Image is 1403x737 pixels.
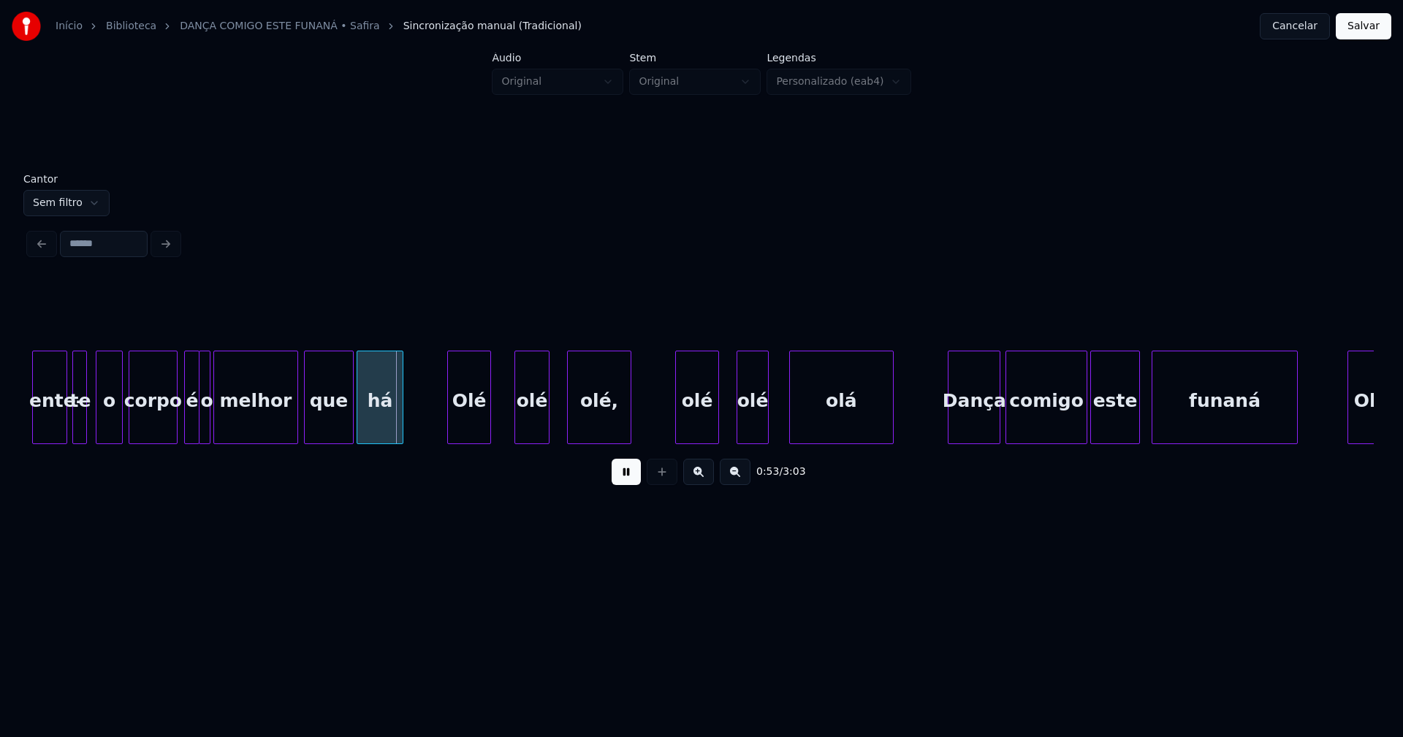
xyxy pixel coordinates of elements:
[23,174,110,184] label: Cantor
[56,19,83,34] a: Início
[783,465,805,479] span: 3:03
[180,19,379,34] a: DANÇA COMIGO ESTE FUNANÁ • Safira
[756,465,779,479] span: 0:53
[756,465,791,479] div: /
[106,19,156,34] a: Biblioteca
[492,53,623,63] label: Áudio
[12,12,41,41] img: youka
[767,53,910,63] label: Legendas
[56,19,582,34] nav: breadcrumb
[629,53,761,63] label: Stem
[403,19,582,34] span: Sincronização manual (Tradicional)
[1260,13,1330,39] button: Cancelar
[1336,13,1391,39] button: Salvar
